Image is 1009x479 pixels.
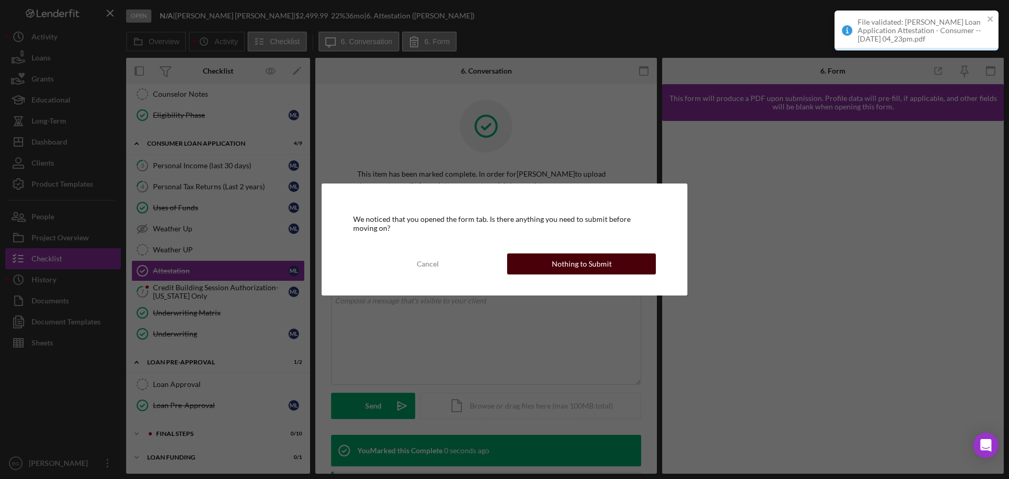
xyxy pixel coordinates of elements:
button: Cancel [353,253,502,274]
button: Nothing to Submit [507,253,656,274]
button: close [987,15,994,25]
div: Cancel [417,253,439,274]
div: File validated: [PERSON_NAME] Loan Application Attestation - Consumer -- [DATE] 04_23pm.pdf [858,18,984,43]
div: Open Intercom Messenger [973,433,998,458]
div: Nothing to Submit [552,253,612,274]
div: We noticed that you opened the form tab. Is there anything you need to submit before moving on? [353,215,656,232]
